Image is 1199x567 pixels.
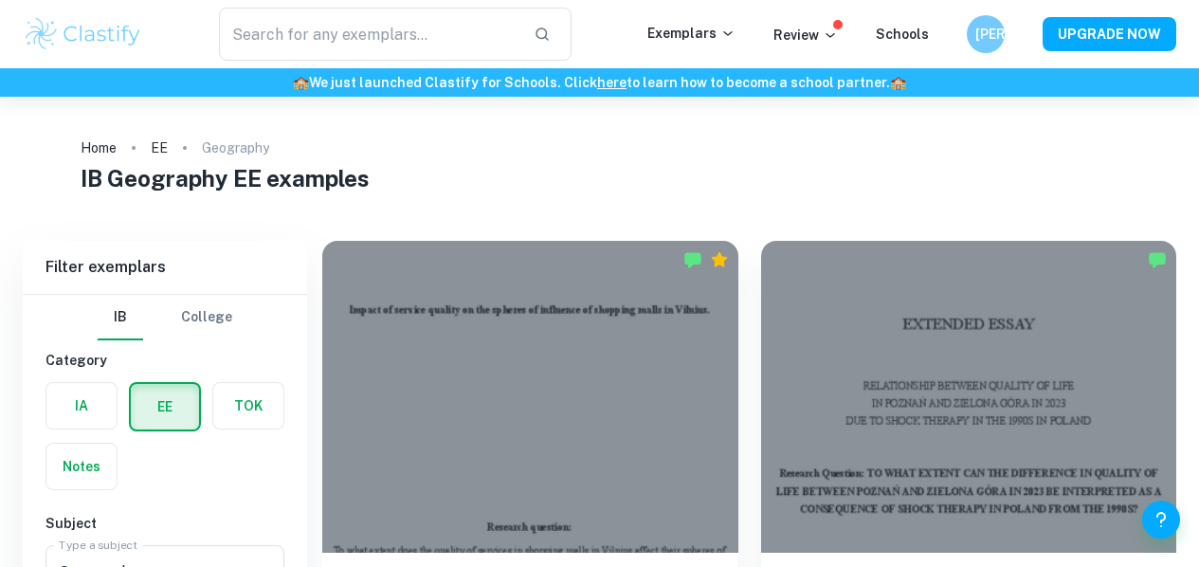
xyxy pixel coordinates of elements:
h6: Filter exemplars [23,241,307,294]
h6: Category [45,350,284,371]
label: Type a subject [59,537,137,553]
p: Review [773,25,838,46]
button: EE [131,384,199,430]
button: Help and Feedback [1142,501,1180,539]
a: Home [81,135,117,161]
button: College [181,295,232,340]
button: UPGRADE NOW [1043,17,1176,51]
button: TOK [213,383,283,429]
img: Marked [1148,250,1167,269]
div: Filter type choice [98,295,232,340]
h6: Subject [45,513,284,534]
img: Clastify logo [23,15,143,53]
a: Schools [876,27,929,42]
div: Premium [710,250,729,269]
input: Search for any exemplars... [219,8,518,61]
h6: [PERSON_NAME] [975,24,997,45]
h1: IB Geography EE examples [81,161,1118,195]
button: IB [98,295,143,340]
a: EE [151,135,168,161]
img: Marked [683,250,702,269]
button: IA [46,383,117,429]
span: 🏫 [890,75,906,90]
p: Exemplars [647,23,736,44]
a: here [597,75,627,90]
p: Geography [202,137,269,158]
button: [PERSON_NAME] [967,15,1005,53]
h6: We just launched Clastify for Schools. Click to learn how to become a school partner. [4,72,1195,93]
button: Notes [46,444,117,489]
span: 🏫 [293,75,309,90]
